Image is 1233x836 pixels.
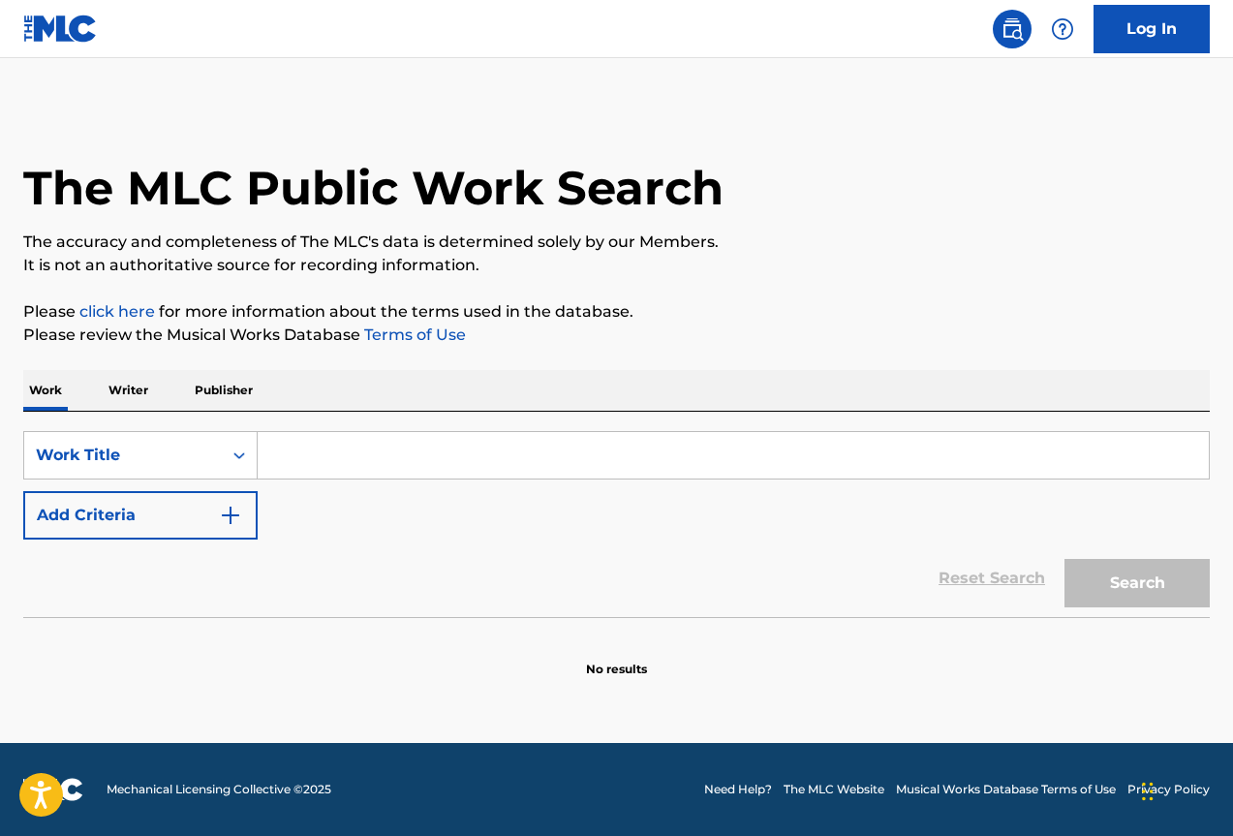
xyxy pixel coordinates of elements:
[189,370,259,411] p: Publisher
[1094,5,1210,53] a: Log In
[1136,743,1233,836] iframe: Chat Widget
[79,302,155,321] a: click here
[704,781,772,798] a: Need Help?
[103,370,154,411] p: Writer
[23,15,98,43] img: MLC Logo
[360,325,466,344] a: Terms of Use
[23,159,724,217] h1: The MLC Public Work Search
[1001,17,1024,41] img: search
[23,300,1210,324] p: Please for more information about the terms used in the database.
[36,444,210,467] div: Work Title
[23,491,258,540] button: Add Criteria
[1142,762,1154,821] div: Arrastrar
[219,504,242,527] img: 9d2ae6d4665cec9f34b9.svg
[23,324,1210,347] p: Please review the Musical Works Database
[896,781,1116,798] a: Musical Works Database Terms of Use
[1127,781,1210,798] a: Privacy Policy
[23,231,1210,254] p: The accuracy and completeness of The MLC's data is determined solely by our Members.
[586,637,647,678] p: No results
[1043,10,1082,48] div: Help
[23,370,68,411] p: Work
[784,781,884,798] a: The MLC Website
[1136,743,1233,836] div: Widget de chat
[23,431,1210,617] form: Search Form
[107,781,331,798] span: Mechanical Licensing Collective © 2025
[1051,17,1074,41] img: help
[23,254,1210,277] p: It is not an authoritative source for recording information.
[23,778,83,801] img: logo
[993,10,1032,48] a: Public Search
